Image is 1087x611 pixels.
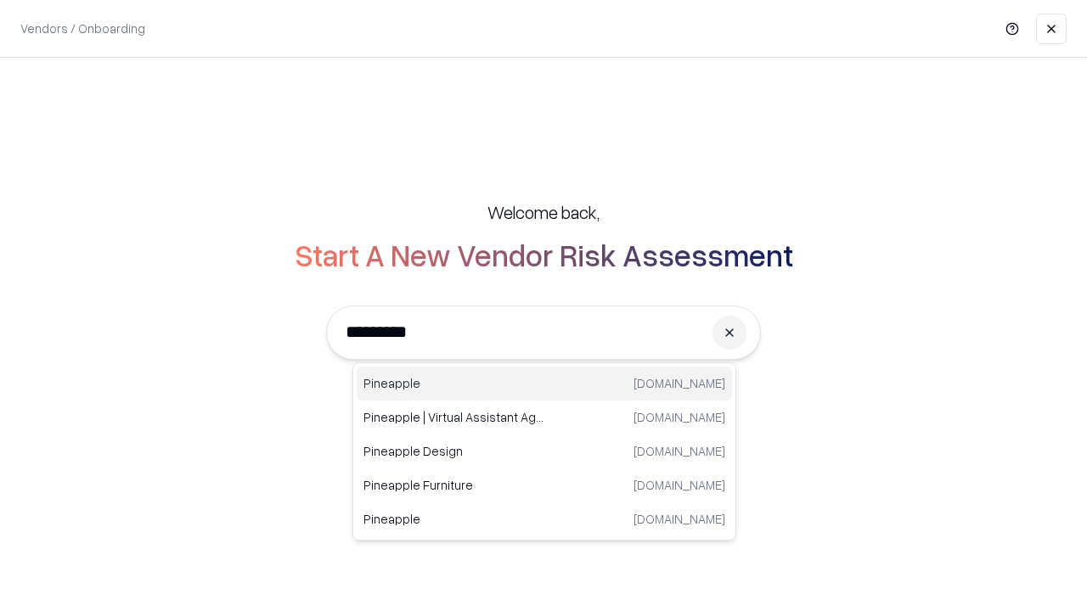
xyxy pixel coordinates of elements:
[634,510,725,528] p: [DOMAIN_NAME]
[634,476,725,494] p: [DOMAIN_NAME]
[363,476,544,494] p: Pineapple Furniture
[487,200,600,224] h5: Welcome back,
[20,20,145,37] p: Vendors / Onboarding
[634,374,725,392] p: [DOMAIN_NAME]
[352,362,736,541] div: Suggestions
[634,442,725,460] p: [DOMAIN_NAME]
[363,510,544,528] p: Pineapple
[634,408,725,426] p: [DOMAIN_NAME]
[363,442,544,460] p: Pineapple Design
[363,374,544,392] p: Pineapple
[363,408,544,426] p: Pineapple | Virtual Assistant Agency
[295,238,793,272] h2: Start A New Vendor Risk Assessment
